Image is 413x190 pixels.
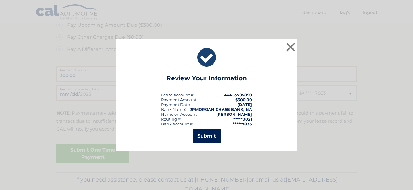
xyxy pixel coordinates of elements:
[161,92,194,97] div: Lease Account #:
[193,129,221,143] button: Submit
[161,112,198,117] div: Name on Account:
[161,102,190,107] span: Payment Date
[161,117,182,122] div: Routing #:
[161,102,191,107] div: :
[224,92,252,97] strong: 44455795899
[237,102,252,107] span: [DATE]
[161,97,197,102] div: Payment Amount:
[216,112,252,117] strong: [PERSON_NAME]
[161,107,186,112] div: Bank Name:
[285,41,297,53] button: ×
[166,75,247,85] h3: Review Your Information
[190,107,252,112] strong: JPMORGAN CHASE BANK, NA
[161,122,193,126] div: Bank Account #:
[235,97,252,102] span: $300.00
